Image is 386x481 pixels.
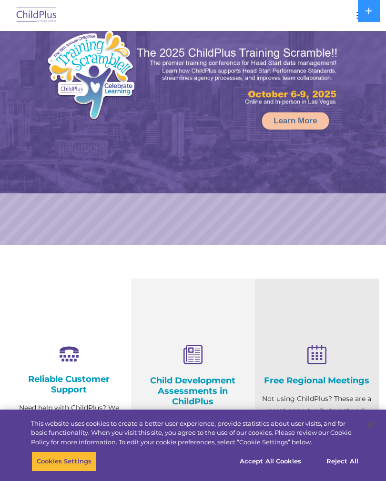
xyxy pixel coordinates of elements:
h4: Reliable Customer Support [14,374,124,395]
button: Accept All Cookies [234,451,306,471]
button: Close [360,414,381,435]
p: Not using ChildPlus? These are a great opportunity to network and learn from ChildPlus users. Fin... [262,393,372,452]
img: ChildPlus by Procare Solutions [14,4,59,27]
button: Cookies Settings [31,451,97,471]
div: This website uses cookies to create a better user experience, provide statistics about user visit... [31,419,359,447]
button: Reject All [313,451,372,471]
h4: Free Regional Meetings [262,375,372,386]
h4: Child Development Assessments in ChildPlus [138,375,248,407]
a: Learn More [262,112,329,130]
